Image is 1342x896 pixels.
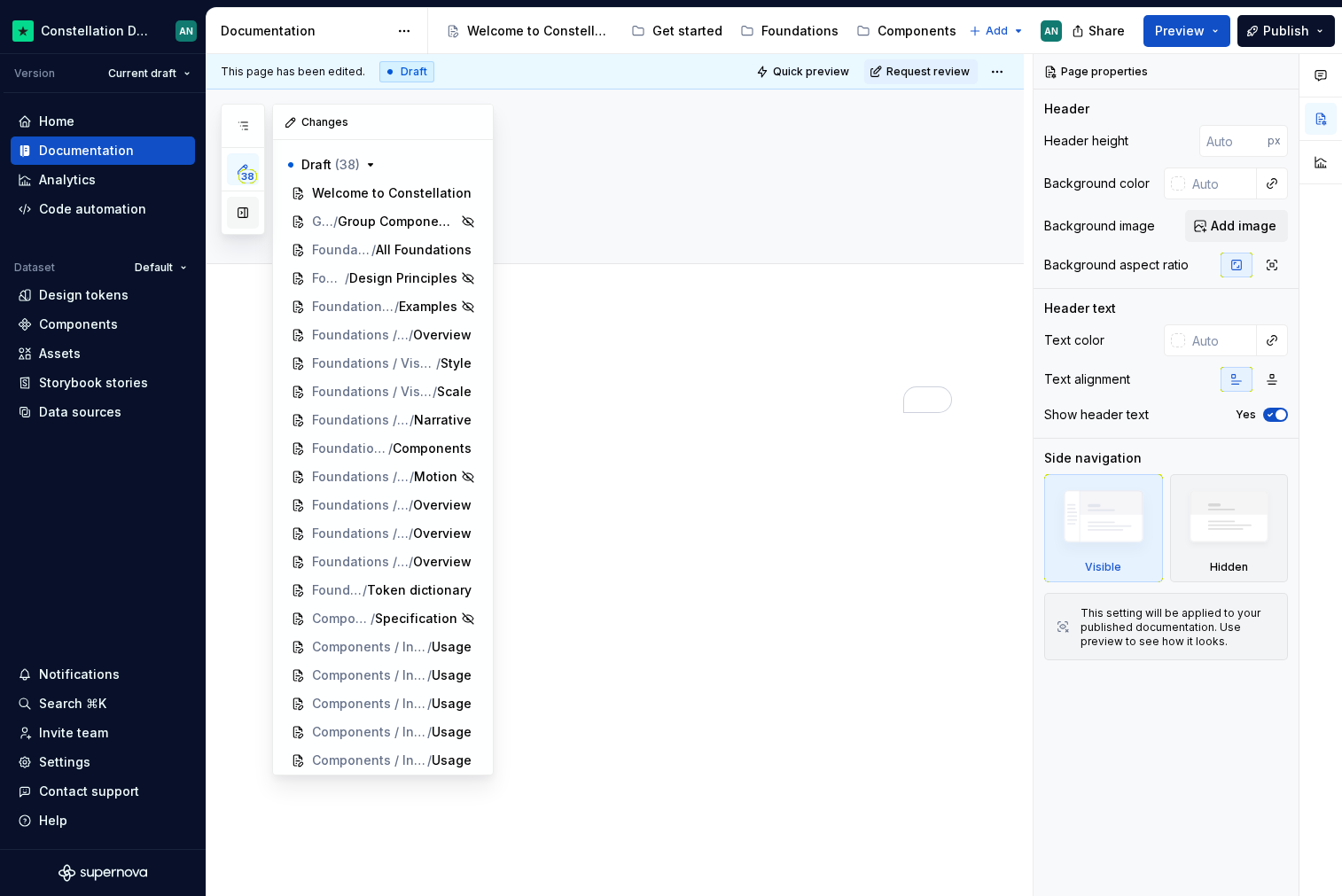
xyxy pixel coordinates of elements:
span: / [409,496,413,514]
span: Token dictionary [367,581,472,599]
span: Design Principles [349,269,457,287]
span: Default [135,261,173,275]
span: Motion [414,468,457,486]
span: / [427,695,432,713]
button: Preview [1143,15,1230,47]
span: Foundations / Visual Language / Product Visuals [312,468,410,486]
a: Foundations / Core Principles / UX Principles/Design Principles [284,264,482,292]
span: Draft [301,156,360,174]
div: Hidden [1170,474,1289,582]
div: Side navigation [1044,449,1142,467]
div: Visible [1044,474,1163,582]
span: Usage [432,666,472,684]
a: Welcome to Constellation [284,179,482,207]
button: Publish [1237,15,1335,47]
div: Code automation [39,200,146,218]
div: Show header text [1044,406,1149,424]
a: Components / Input & Selection / Select/Usage [284,661,482,690]
input: Auto [1185,168,1257,199]
div: Components [39,316,118,333]
div: Home [39,113,74,130]
a: Components / Indicators & Status / Banner Alert/Usage [284,775,482,803]
button: Contact support [11,777,195,806]
a: Foundations / Visual Language / Product Visuals/Scale [284,378,482,406]
span: Components / Input & Selection / Textarea [312,695,427,713]
span: Style [441,355,472,372]
button: Default [127,255,195,280]
span: / [345,269,349,287]
div: Header text [1044,300,1116,317]
a: Components / Indicators & Status / Badge/Usage [284,746,482,775]
a: Design tokens [11,281,195,309]
span: This page has been edited. [221,65,365,79]
a: Foundations / Visual Language / Product Visuals/Motion [284,463,482,491]
div: This setting will be applied to your published documentation. Use preview to see how it looks. [1081,606,1276,649]
div: Notifications [39,666,120,683]
span: / [409,553,413,571]
a: Home [11,107,195,136]
input: Auto [1185,324,1257,356]
span: Foundations / Visual Language / Illustration [312,496,409,514]
div: Welcome to Constellation [467,22,613,40]
a: Components / Input & Selection / Chip/Specification [284,604,482,633]
span: Examples [399,298,457,316]
div: Contact support [39,783,139,800]
img: d602db7a-5e75-4dfe-a0a4-4b8163c7bad2.png [12,20,34,42]
svg: Supernova Logo [59,864,147,882]
span: Preview [1155,22,1205,40]
div: Background image [1044,217,1155,235]
textarea: Principles [316,146,949,189]
span: Share [1088,22,1125,40]
div: Assets [39,345,81,362]
span: Welcome to Constellation [312,184,472,202]
a: Data sources [11,398,195,426]
div: Background aspect ratio [1044,256,1189,274]
span: / [394,298,399,316]
span: Foundations / Visual Language / Product Visuals [312,411,410,429]
span: Components / Input & Selection / Toggle [312,723,427,741]
span: / [427,638,432,656]
span: Usage [432,638,472,656]
div: Header [1044,100,1089,118]
span: Specification [375,610,457,627]
span: Overview [413,525,472,542]
span: Request review [886,65,970,79]
a: Settings [11,748,195,776]
a: Foundations / Visual Language / Product Visuals/Components [284,434,482,463]
span: Foundations / Visual Language / Product Visuals [312,383,433,401]
span: Usage [432,723,472,741]
div: Text alignment [1044,370,1130,388]
div: Version [14,66,55,81]
div: Components [878,22,956,40]
span: Overview [413,496,472,514]
span: 38 [238,169,257,183]
span: / [363,581,367,599]
span: / [436,355,441,372]
a: Components [11,310,195,339]
a: Get started [624,17,730,45]
button: Add image [1185,210,1288,242]
a: Components / Input & Selection / Radio/Usage [284,633,482,661]
span: Foundations / Visual Language / Color [312,298,394,316]
div: Documentation [221,22,388,40]
span: / [410,468,414,486]
span: ( 38 ) [335,157,360,172]
div: Design tokens [39,286,129,304]
span: Get started [312,213,333,230]
button: Request review [864,59,978,84]
a: Documentation [11,136,195,165]
a: Analytics [11,166,195,194]
span: Foundations / Visual Language / Imagery [312,525,409,542]
input: Auto [1199,125,1268,157]
div: Storybook stories [39,374,148,392]
a: Get started/Group Components [284,207,482,236]
a: Foundations / Visual Language / Imagery/Overview [284,519,482,548]
span: / [427,723,432,741]
span: / [427,666,432,684]
button: Add [964,19,1030,43]
a: Components [849,17,964,45]
span: Components / Input & Selection / Chip [312,610,371,627]
button: Draft (38) [284,151,482,179]
span: Usage [432,752,472,769]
